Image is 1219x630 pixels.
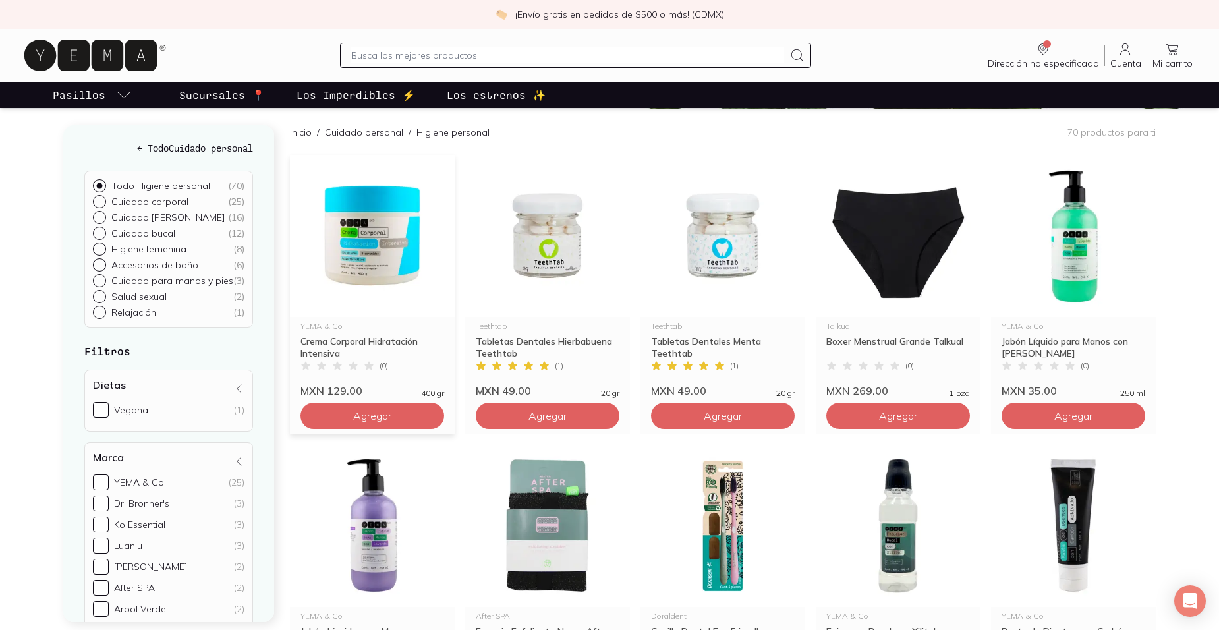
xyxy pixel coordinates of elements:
span: 20 gr [601,389,619,397]
span: Dirección no especificada [988,57,1099,69]
div: Vegana [114,404,148,416]
img: Enjuague Bucal Xilitol YEMA [816,445,980,607]
span: / [312,126,325,139]
div: ( 6 ) [233,259,244,271]
span: MXN 49.00 [476,384,531,397]
p: Los estrenos ✨ [447,87,546,103]
div: YEMA & Co [826,612,970,620]
a: Tabletas Dentales Hierbabuena TeethtabTeethtabTabletas Dentales Hierbabuena Teethtab(1)MXN 49.002... [465,155,630,397]
div: (3) [234,519,244,530]
p: Higiene personal [416,126,490,139]
span: 250 ml [1120,389,1145,397]
div: Dietas [84,370,253,432]
h4: Marca [93,451,124,464]
img: 33631 crema corporal hidratación intensiva yema [290,155,455,317]
p: Cuidado para manos y pies [111,275,233,287]
span: Cuenta [1110,57,1141,69]
p: Accesorios de baño [111,259,198,271]
div: ( 25 ) [228,196,244,208]
div: Talkual [826,322,970,330]
img: Jabon Manos Pepino YEMA [991,155,1156,317]
span: Agregar [1054,409,1092,422]
div: Arbol Verde [114,603,166,615]
img: Tabletas Dentales Menta Teethtab [640,155,805,317]
span: MXN 269.00 [826,384,888,397]
div: ( 8 ) [233,243,244,255]
a: ← TodoCuidado personal [84,141,253,155]
span: Agregar [704,409,742,422]
input: Luaniu(3) [93,538,109,554]
div: (3) [234,498,244,509]
p: Los Imperdibles ⚡️ [297,87,415,103]
div: ( 1 ) [233,306,244,318]
div: ( 70 ) [228,180,244,192]
div: (2) [234,603,244,615]
div: (2) [234,582,244,594]
a: 33631 crema corporal hidratación intensiva yemaYEMA & CoCrema Corporal Hidratación Intensiva(0)MX... [290,155,455,397]
img: Tabletas Dentales Hierbabuena Teethtab [465,155,630,317]
span: / [403,126,416,139]
div: After SPA [114,582,155,594]
button: Agregar [476,403,619,429]
input: Vegana(1) [93,402,109,418]
div: Open Intercom Messenger [1174,585,1206,617]
p: 70 productos para ti [1067,127,1156,138]
p: Sucursales 📍 [179,87,265,103]
div: Crema Corporal Hidratación Intensiva [300,335,444,359]
div: YEMA & Co [300,322,444,330]
a: Los Imperdibles ⚡️ [294,82,418,108]
div: YEMA & Co [1002,612,1145,620]
button: Agregar [826,403,970,429]
a: Dirección no especificada [982,42,1104,69]
span: MXN 35.00 [1002,384,1057,397]
input: [PERSON_NAME](2) [93,559,109,575]
p: Pasillos [53,87,105,103]
input: After SPA(2) [93,580,109,596]
span: MXN 129.00 [300,384,362,397]
img: Jabón Líquido para Manos con Lavanda [290,445,455,607]
div: (1) [234,404,244,416]
span: 20 gr [776,389,795,397]
button: Agregar [651,403,795,429]
p: Salud sexual [111,291,167,302]
a: Cuenta [1105,42,1147,69]
a: pasillo-todos-link [50,82,134,108]
p: Cuidado corporal [111,196,188,208]
input: Arbol Verde(2) [93,601,109,617]
a: Mi carrito [1147,42,1198,69]
button: Agregar [1002,403,1145,429]
span: 400 gr [421,389,444,397]
span: ( 0 ) [905,362,914,370]
span: ( 0 ) [380,362,388,370]
img: Pasta de Dientes con Carbón Activado [991,445,1156,607]
input: Busca los mejores productos [351,47,783,63]
div: ( 3 ) [233,275,244,287]
p: Todo Higiene personal [111,180,210,192]
span: Agregar [879,409,917,422]
a: Cuidado personal [325,127,403,138]
span: ( 1 ) [730,362,739,370]
div: Teethtab [651,322,795,330]
a: Inicio [290,127,312,138]
p: Relajación [111,306,156,318]
a: Boxer Menstrual Grande TalkualTalkualBoxer Menstrual Grande Talkual(0)MXN 269.001 pza [816,155,980,397]
div: ( 12 ) [228,227,244,239]
span: 1 pza [950,389,970,397]
span: Agregar [528,409,567,422]
span: Mi carrito [1152,57,1193,69]
p: Higiene femenina [111,243,186,255]
h4: Dietas [93,378,126,391]
strong: Filtros [84,345,130,357]
p: Cuidado bucal [111,227,175,239]
div: Ko Essential [114,519,165,530]
button: Agregar [300,403,444,429]
a: Sucursales 📍 [177,82,268,108]
div: Dr. Bronner's [114,498,169,509]
input: YEMA & Co(25) [93,474,109,490]
div: (25) [229,476,244,488]
div: Tabletas Dentales Hierbabuena Teethtab [476,335,619,359]
div: Teethtab [476,322,619,330]
span: MXN 49.00 [651,384,706,397]
span: Agregar [353,409,391,422]
span: ( 0 ) [1081,362,1089,370]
